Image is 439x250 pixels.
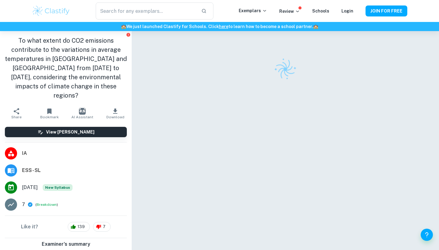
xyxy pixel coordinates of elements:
button: Download [99,105,132,122]
button: Help and Feedback [421,229,433,241]
h6: Examiner's summary [2,241,129,248]
span: IA [22,150,127,157]
button: View [PERSON_NAME] [5,127,127,137]
span: 🏫 [313,24,318,29]
h1: To what extent do CO2 emissions contribute to the variations in average temperatures in [GEOGRAPH... [5,36,127,100]
span: New Syllabus [43,184,73,191]
span: ESS - SL [22,167,127,174]
div: Starting from the May 2026 session, the ESS IA requirements have changed. We created this exempla... [43,184,73,191]
span: [DATE] [22,184,38,191]
span: ( ) [35,202,58,208]
button: Report issue [126,32,130,37]
p: 7 [22,201,25,208]
h6: Like it? [21,223,38,230]
span: AI Assistant [71,115,93,119]
img: AI Assistant [79,108,86,115]
p: Exemplars [239,7,267,14]
img: Clastify logo [32,5,70,17]
a: Schools [312,9,329,13]
a: Login [341,9,353,13]
h6: View [PERSON_NAME] [46,129,95,135]
span: 🏫 [121,24,126,29]
a: here [219,24,228,29]
div: 7 [93,222,111,232]
p: Review [279,8,300,15]
button: AI Assistant [66,105,99,122]
span: 7 [99,224,109,230]
span: Share [11,115,22,119]
div: 139 [68,222,90,232]
span: Download [106,115,124,119]
img: Clastify logo [270,54,300,84]
button: JOIN FOR FREE [366,5,407,16]
button: Bookmark [33,105,66,122]
span: 139 [74,224,88,230]
span: Bookmark [40,115,59,119]
button: Breakdown [37,202,57,207]
h6: We just launched Clastify for Schools. Click to learn how to become a school partner. [1,23,438,30]
input: Search for any exemplars... [96,2,196,20]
